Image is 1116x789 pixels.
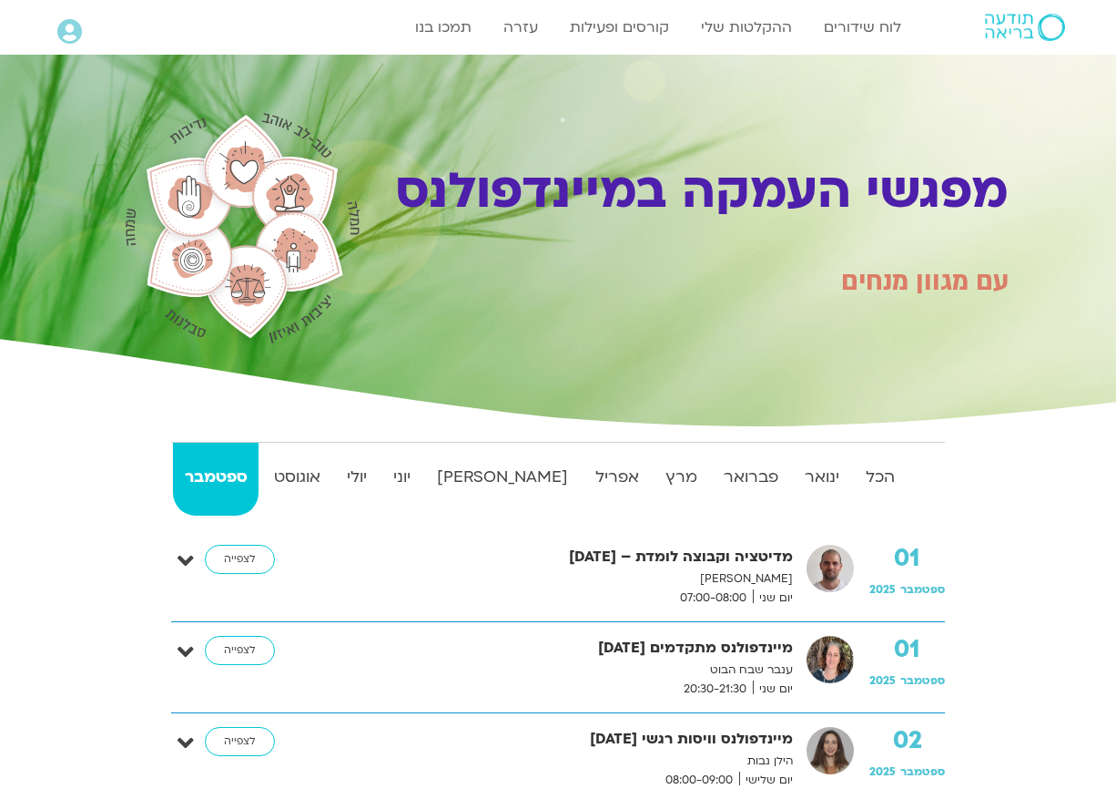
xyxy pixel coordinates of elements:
a: עזרה [494,10,547,45]
a: ספטמבר [173,443,259,516]
span: ספטמבר [900,764,945,779]
a: לצפייה [205,545,275,574]
strong: מדיטציה וקבוצה לומדת – [DATE] [315,545,793,569]
a: לצפייה [205,636,275,665]
a: תמכו בנו [406,10,481,45]
strong: יולי [335,464,378,491]
strong: מרץ [654,464,708,491]
strong: 02 [869,727,945,754]
a: לצפייה [205,727,275,756]
img: תודעה בריאה [985,14,1065,41]
p: הילן נבות [315,752,793,771]
strong: 01 [869,636,945,663]
a: לוח שידורים [815,10,910,45]
strong: 01 [869,545,945,572]
strong: אוגוסט [262,464,331,491]
strong: מיינדפולנס מתקדמים [DATE] [315,636,793,661]
a: יוני [382,443,422,516]
a: ההקלטות שלי [692,10,801,45]
a: יולי [335,443,378,516]
span: ספטמבר [900,582,945,597]
span: יום שני [753,589,793,608]
a: ינואר [794,443,851,516]
span: 2025 [869,764,896,779]
h1: מפגשי העמקה במיינדפולנס [378,163,1009,220]
span: 2025 [869,673,896,688]
a: אפריל [583,443,650,516]
strong: פברואר [712,464,789,491]
a: קורסים ופעילות [561,10,678,45]
a: אוגוסט [262,443,331,516]
strong: הכל [855,464,907,491]
span: ספטמבר [900,673,945,688]
strong: [PERSON_NAME] [426,464,580,491]
span: יום שני [753,680,793,699]
a: פברואר [712,443,789,516]
span: 2025 [869,582,896,597]
strong: ינואר [794,464,851,491]
strong: אפריל [583,464,650,491]
span: 07:00-08:00 [674,589,753,608]
a: מרץ [654,443,708,516]
strong: יוני [382,464,422,491]
a: הכל [855,443,907,516]
a: [PERSON_NAME] [426,443,580,516]
span: עם [976,263,1009,299]
p: ענבר שבח הבוט [315,661,793,680]
strong: ספטמבר [173,464,259,491]
span: 20:30-21:30 [677,680,753,699]
p: [PERSON_NAME] [315,569,793,589]
strong: מיינדפולנס וויסות רגשי [DATE] [315,727,793,752]
span: מגוון מנחים [841,263,969,300]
